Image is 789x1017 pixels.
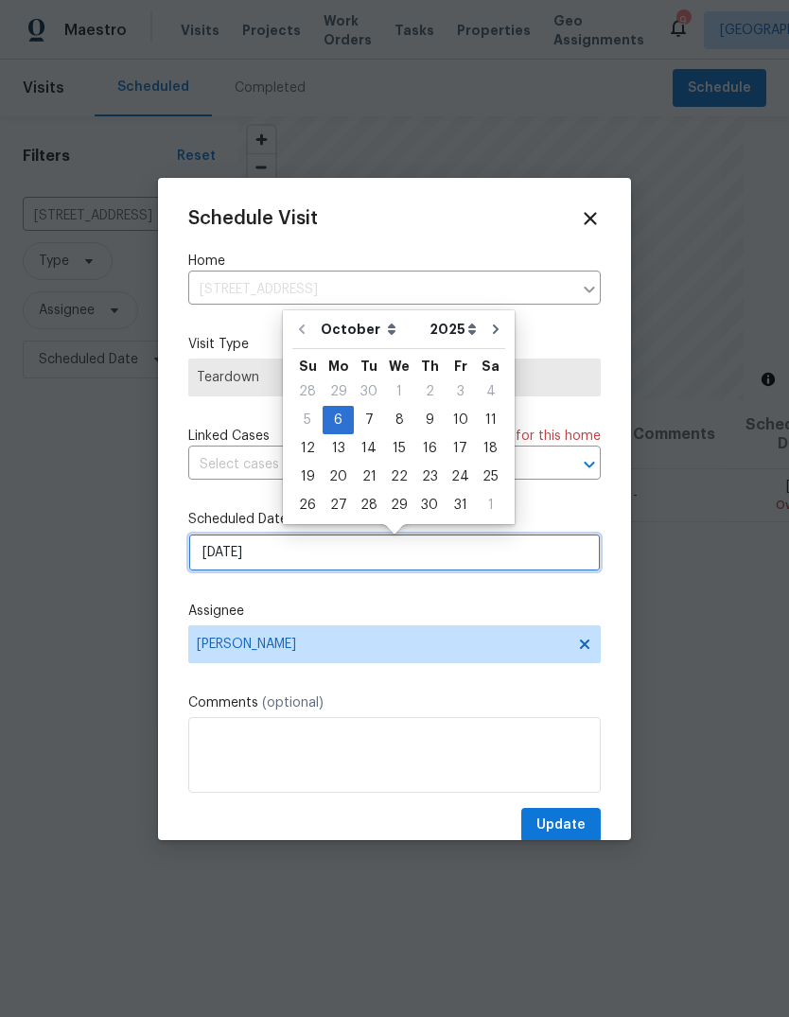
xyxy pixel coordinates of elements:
div: 16 [414,435,445,462]
label: Scheduled Date [188,510,601,529]
div: Thu Oct 02 2025 [414,377,445,406]
abbr: Saturday [482,359,500,373]
div: Wed Oct 15 2025 [384,434,414,463]
div: 22 [384,464,414,490]
div: 27 [323,492,354,518]
span: Update [536,814,586,837]
div: Fri Oct 03 2025 [445,377,476,406]
div: Mon Oct 27 2025 [323,491,354,519]
div: Mon Oct 06 2025 [323,406,354,434]
div: 5 [292,407,323,433]
div: Thu Oct 16 2025 [414,434,445,463]
div: 3 [445,378,476,405]
div: Sun Oct 26 2025 [292,491,323,519]
span: Linked Cases [188,427,270,446]
select: Year [425,315,482,343]
div: Mon Oct 20 2025 [323,463,354,491]
div: 1 [476,492,505,518]
div: Fri Oct 24 2025 [445,463,476,491]
button: Go to next month [482,310,510,348]
div: 8 [384,407,414,433]
div: Fri Oct 17 2025 [445,434,476,463]
abbr: Friday [454,359,467,373]
span: Close [580,208,601,229]
div: 19 [292,464,323,490]
div: 4 [476,378,505,405]
span: (optional) [262,696,324,710]
div: 13 [323,435,354,462]
div: Sun Oct 05 2025 [292,406,323,434]
div: 17 [445,435,476,462]
div: Sat Oct 25 2025 [476,463,505,491]
div: 11 [476,407,505,433]
div: 31 [445,492,476,518]
div: Wed Oct 29 2025 [384,491,414,519]
select: Month [316,315,425,343]
div: Mon Sep 29 2025 [323,377,354,406]
div: Tue Oct 07 2025 [354,406,384,434]
div: 28 [292,378,323,405]
div: Sun Oct 19 2025 [292,463,323,491]
div: Tue Oct 14 2025 [354,434,384,463]
abbr: Monday [328,359,349,373]
div: 30 [354,378,384,405]
div: 18 [476,435,505,462]
div: Fri Oct 10 2025 [445,406,476,434]
div: 28 [354,492,384,518]
button: Go to previous month [288,310,316,348]
abbr: Sunday [299,359,317,373]
div: Sat Oct 04 2025 [476,377,505,406]
span: Schedule Visit [188,209,318,228]
span: Teardown [197,368,592,387]
div: Fri Oct 31 2025 [445,491,476,519]
div: Sat Oct 18 2025 [476,434,505,463]
div: 29 [384,492,414,518]
div: 20 [323,464,354,490]
button: Open [576,451,603,478]
div: 7 [354,407,384,433]
div: Wed Oct 08 2025 [384,406,414,434]
div: 6 [323,407,354,433]
div: Tue Sep 30 2025 [354,377,384,406]
div: Sat Oct 11 2025 [476,406,505,434]
div: 9 [414,407,445,433]
label: Comments [188,693,601,712]
abbr: Wednesday [389,359,410,373]
div: Mon Oct 13 2025 [323,434,354,463]
div: 24 [445,464,476,490]
span: [PERSON_NAME] [197,637,568,652]
div: Wed Oct 01 2025 [384,377,414,406]
div: Thu Oct 09 2025 [414,406,445,434]
div: Sat Nov 01 2025 [476,491,505,519]
div: Thu Oct 23 2025 [414,463,445,491]
div: Sun Sep 28 2025 [292,377,323,406]
div: 15 [384,435,414,462]
button: Update [521,808,601,843]
div: Thu Oct 30 2025 [414,491,445,519]
abbr: Tuesday [360,359,377,373]
div: 14 [354,435,384,462]
label: Home [188,252,601,271]
div: 23 [414,464,445,490]
div: 26 [292,492,323,518]
div: 25 [476,464,505,490]
div: 2 [414,378,445,405]
div: 29 [323,378,354,405]
div: Wed Oct 22 2025 [384,463,414,491]
div: Tue Oct 28 2025 [354,491,384,519]
div: 12 [292,435,323,462]
abbr: Thursday [421,359,439,373]
input: Select cases [188,450,548,480]
div: Tue Oct 21 2025 [354,463,384,491]
input: M/D/YYYY [188,534,601,571]
label: Visit Type [188,335,601,354]
div: Sun Oct 12 2025 [292,434,323,463]
div: 30 [414,492,445,518]
div: 1 [384,378,414,405]
label: Assignee [188,602,601,621]
div: 21 [354,464,384,490]
input: Enter in an address [188,275,572,305]
div: 10 [445,407,476,433]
